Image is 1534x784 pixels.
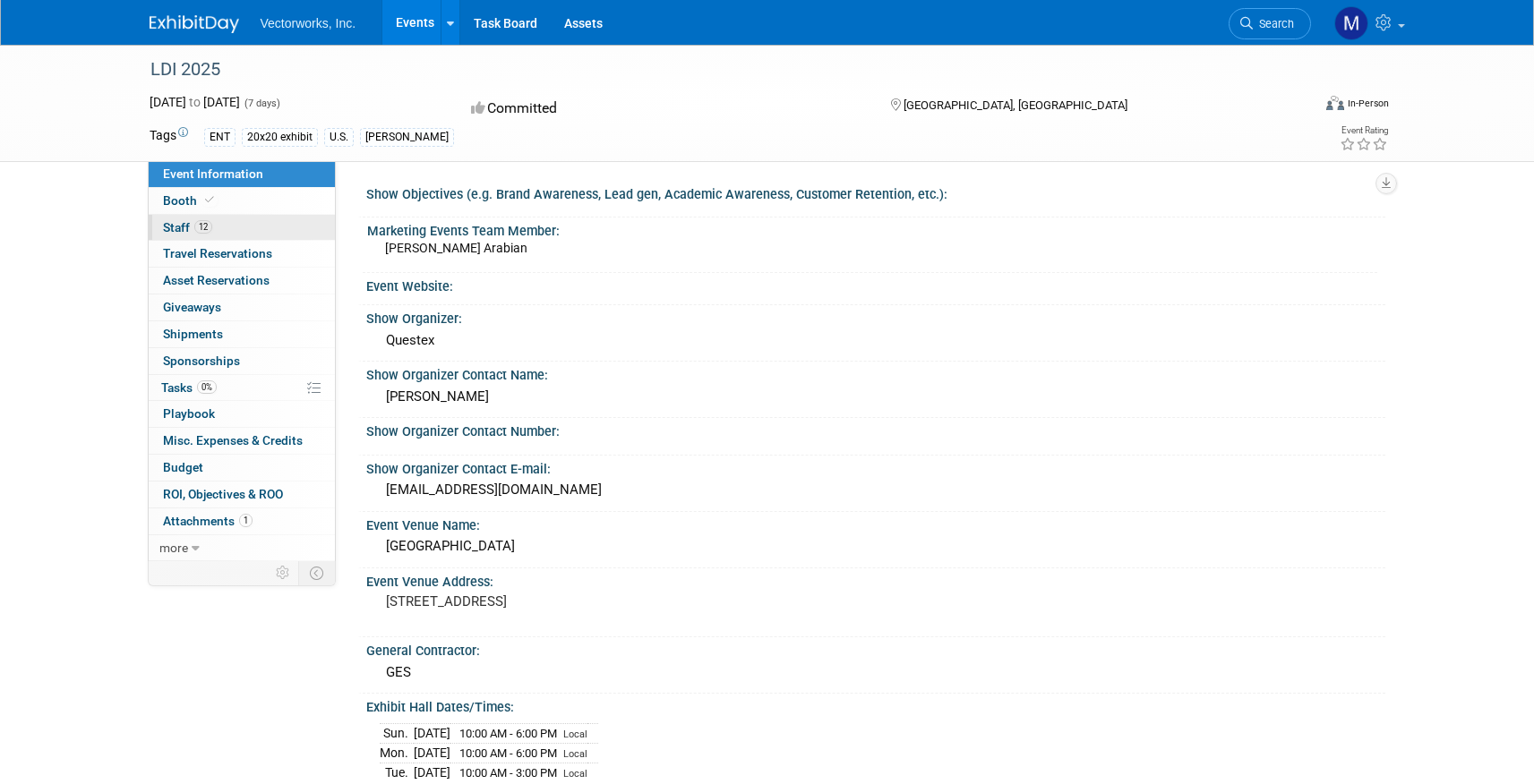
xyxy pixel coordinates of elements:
span: Tasks [161,380,217,395]
td: Personalize Event Tab Strip [268,561,299,584]
div: ENT [204,128,236,147]
div: Marketing Events Team Member: [367,217,1377,240]
div: Event Format [1205,93,1390,120]
div: [EMAIL_ADDRESS][DOMAIN_NAME] [380,476,1372,504]
span: Budget [163,460,203,474]
td: Mon. [380,744,414,763]
div: U.S. [324,128,354,147]
a: Attachments1 [149,508,335,534]
span: Booth [163,193,218,208]
div: LDI 2025 [144,54,1284,86]
a: more [149,535,335,561]
i: Booth reservation complete [205,195,214,205]
a: Giveaways [149,294,335,320]
img: Matt Artigues [1334,6,1368,40]
td: [DATE] [414,724,450,744]
span: (7 days) [243,98,280,109]
div: Event Venue Name: [366,512,1385,534]
span: 10:00 AM - 6:00 PM [459,746,557,760]
a: Search [1229,8,1311,39]
div: Show Organizer Contact E-mail: [366,456,1385,478]
div: [GEOGRAPHIC_DATA] [380,533,1372,560]
span: 10:00 AM - 6:00 PM [459,727,557,740]
a: Budget [149,455,335,481]
a: Shipments [149,321,335,347]
a: Playbook [149,401,335,427]
span: 10:00 AM - 3:00 PM [459,766,557,780]
span: Travel Reservations [163,246,272,260]
span: Shipments [163,327,223,341]
div: Event Rating [1340,126,1388,135]
span: [DATE] [DATE] [150,95,240,109]
div: Event Venue Address: [366,568,1385,591]
span: Local [563,729,587,740]
span: Vectorworks, Inc. [261,16,356,30]
a: ROI, Objectives & ROO [149,481,335,507]
td: [DATE] [414,763,450,781]
div: Questex [380,327,1372,354]
span: Search [1253,17,1294,30]
a: Asset Reservations [149,268,335,294]
div: Exhibit Hall Dates/Times: [366,694,1385,716]
img: ExhibitDay [150,15,239,33]
span: Local [563,768,587,780]
span: Event Information [163,166,263,181]
a: Sponsorships [149,348,335,374]
div: Show Organizer Contact Name: [366,362,1385,384]
span: [GEOGRAPHIC_DATA], [GEOGRAPHIC_DATA] [904,98,1127,112]
div: Committed [466,93,861,124]
span: to [186,95,203,109]
div: GES [380,659,1372,686]
pre: [STREET_ADDRESS] [386,593,771,609]
span: more [159,541,188,555]
div: 20x20 exhibit [242,128,318,147]
div: Show Organizer Contact Number: [366,418,1385,440]
span: ROI, Objectives & ROO [163,487,283,501]
div: Show Organizer: [366,305,1385,328]
div: Event Website: [366,273,1385,295]
div: Show Objectives (e.g. Brand Awareness, Lead gen, Academic Awareness, Customer Retention, etc.): [366,181,1385,203]
td: Tags [150,126,188,147]
td: Sun. [380,724,414,744]
a: Misc. Expenses & Credits [149,428,335,454]
td: Toggle Event Tabs [298,561,335,584]
td: [DATE] [414,744,450,763]
a: Tasks0% [149,375,335,401]
span: Asset Reservations [163,273,270,287]
div: [PERSON_NAME] [380,383,1372,411]
a: Event Information [149,161,335,187]
span: Attachments [163,514,253,528]
span: 0% [197,380,217,394]
span: Sponsorships [163,354,240,368]
td: Tue. [380,763,414,781]
span: [PERSON_NAME] Arabian [385,241,527,255]
span: 12 [194,220,212,234]
div: [PERSON_NAME] [360,128,454,147]
img: Format-Inperson.png [1326,96,1344,110]
span: Staff [163,220,212,234]
a: Booth [149,188,335,214]
span: Local [563,748,587,760]
span: Misc. Expenses & Credits [163,433,303,447]
span: Giveaways [163,300,221,314]
span: Playbook [163,406,215,421]
div: In-Person [1347,97,1389,110]
div: General Contractor: [366,637,1385,660]
span: 1 [239,514,253,527]
a: Staff12 [149,215,335,241]
a: Travel Reservations [149,241,335,267]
